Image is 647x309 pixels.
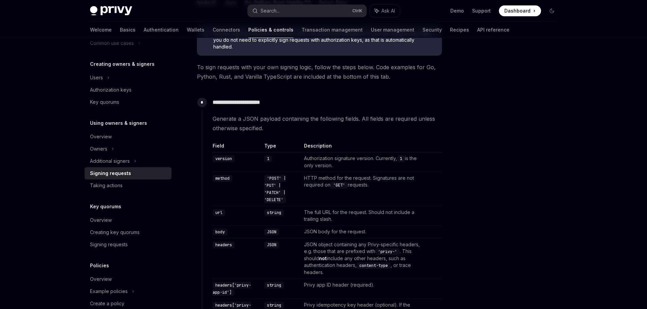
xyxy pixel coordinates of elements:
[213,155,235,162] code: version
[264,302,284,309] code: string
[90,98,119,106] div: Key quorums
[144,22,179,38] a: Authentication
[319,255,327,261] strong: not
[90,119,147,127] h5: Using owners & signers
[423,22,442,38] a: Security
[546,5,557,16] button: Toggle dark mode
[85,131,172,143] a: Overview
[301,206,428,226] td: The full URL for the request. Should not include a trailing slash.
[90,275,112,283] div: Overview
[213,142,262,152] th: Field
[264,229,279,235] code: JSON
[90,262,109,270] h5: Policies
[90,169,131,177] div: Signing requests
[187,22,204,38] a: Wallets
[90,133,112,141] div: Overview
[90,74,103,82] div: Users
[375,248,400,255] code: 'privy-'
[301,172,428,206] td: HTTP method for the request. Signatures are not required on requests.
[260,7,280,15] div: Search...
[330,182,348,189] code: 'GET'
[450,22,469,38] a: Recipes
[264,242,279,248] code: JSON
[504,7,531,14] span: Dashboard
[120,22,136,38] a: Basics
[85,179,172,192] a: Taking actions
[90,216,112,224] div: Overview
[301,226,428,238] td: JSON body for the request.
[302,22,363,38] a: Transaction management
[90,22,112,38] a: Welcome
[301,152,428,172] td: Authorization signature version. Currently, is the only version.
[264,209,284,216] code: string
[90,6,132,16] img: dark logo
[370,5,400,17] button: Ask AI
[262,142,301,152] th: Type
[213,229,228,235] code: body
[213,114,442,133] span: Generate a JSON payload containing the following fields. All fields are required unless otherwise...
[301,238,428,279] td: JSON object containing any Privy-specific headers, e.g. those that are prefixed with . This shoul...
[85,96,172,108] a: Key quorums
[397,155,405,162] code: 1
[499,5,541,16] a: Dashboard
[213,175,232,182] code: method
[90,300,124,308] div: Create a policy
[197,62,442,81] span: To sign requests with your own signing logic, follow the steps below. Code examples for Go, Pytho...
[90,228,140,236] div: Creating key quorums
[85,273,172,285] a: Overview
[264,282,284,289] code: string
[264,155,272,162] code: 1
[90,240,128,249] div: Signing requests
[213,30,435,50] span: Directly signing requests to the REST API is an advanced integration. If you are using a Privy SD...
[90,60,155,68] h5: Creating owners & signers
[248,22,293,38] a: Policies & controls
[371,22,414,38] a: User management
[90,157,130,165] div: Additional signers
[90,181,123,190] div: Taking actions
[213,282,251,296] code: headers['privy-app-id']
[85,167,172,179] a: Signing requests
[213,209,225,216] code: url
[450,7,464,14] a: Demo
[85,214,172,226] a: Overview
[85,84,172,96] a: Authorization keys
[264,175,286,203] code: 'POST' | 'PUT' | 'PATCH' | 'DELETE'
[357,262,391,269] code: content-type
[213,22,240,38] a: Connectors
[248,5,366,17] button: Search...CtrlK
[381,7,395,14] span: Ask AI
[301,142,428,152] th: Description
[90,287,128,295] div: Example policies
[472,7,491,14] a: Support
[85,226,172,238] a: Creating key quorums
[90,145,107,153] div: Owners
[90,202,121,211] h5: Key quorums
[213,242,235,248] code: headers
[477,22,509,38] a: API reference
[301,279,428,299] td: Privy app ID header (required).
[85,238,172,251] a: Signing requests
[90,86,131,94] div: Authorization keys
[352,8,362,14] span: Ctrl K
